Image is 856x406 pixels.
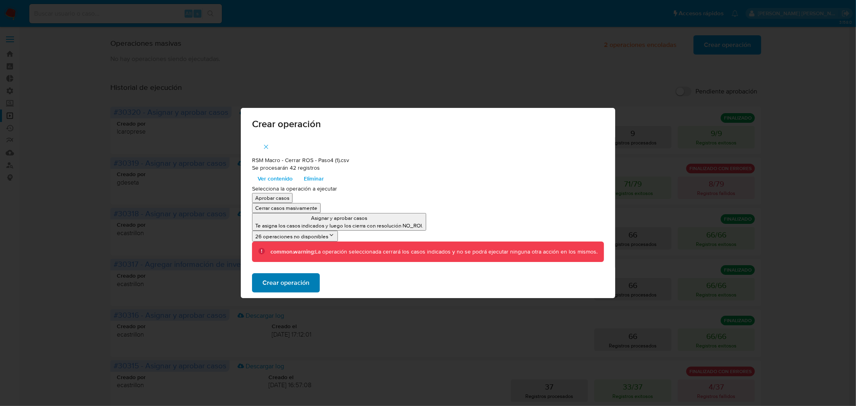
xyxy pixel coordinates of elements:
[255,214,423,222] p: Asignar y aprobar casos
[252,119,604,129] span: Crear operación
[252,203,321,213] button: Cerrar casos masivamente
[298,172,329,185] button: Eliminar
[255,222,423,229] p: Te asigna los casos indicados y luego los cierra con resolución NO_ROI.
[270,248,598,256] div: La operación seleccionada cerrará los casos indicados y no se podrá ejecutar ninguna otra acción ...
[270,248,315,256] b: common.warning:
[252,213,426,231] button: Asignar y aprobar casosTe asigna los casos indicados y luego los cierra con resolución NO_ROI.
[252,164,604,172] p: Se procesarán 42 registros
[252,185,604,193] p: Selecciona la operación a ejecutar
[252,231,338,242] button: 26 operaciones no disponibles
[255,194,289,202] p: Aprobar casos
[258,173,293,184] span: Ver contenido
[304,173,324,184] span: Eliminar
[252,193,293,203] button: Aprobar casos
[255,204,317,212] p: Cerrar casos masivamente
[262,274,309,292] span: Crear operación
[252,273,320,292] button: Crear operación
[252,172,298,185] button: Ver contenido
[252,156,604,164] p: RSM Macro - Cerrar ROS - Paso4 (1).csv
